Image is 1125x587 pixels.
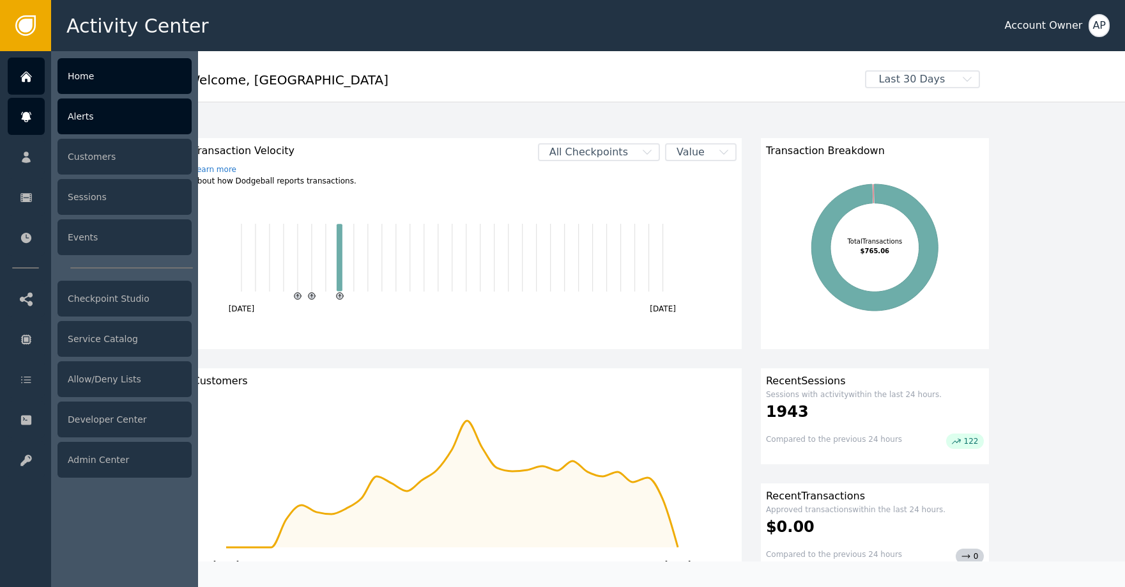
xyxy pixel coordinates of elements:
[8,361,192,398] a: Allow/Deny Lists
[57,402,192,437] div: Developer Center
[665,143,737,161] button: Value
[57,361,192,397] div: Allow/Deny Lists
[188,70,856,98] div: Welcome , [GEOGRAPHIC_DATA]
[57,179,192,215] div: Sessions
[665,560,691,569] text: [DATE]
[766,489,984,504] div: Recent Transactions
[766,434,902,449] div: Compared to the previous 24 hours
[8,280,192,317] a: Checkpoint Studio
[650,304,676,313] text: [DATE]
[57,281,192,317] div: Checkpoint Studio
[846,238,902,245] tspan: Total Transactions
[57,219,192,255] div: Events
[856,70,989,88] button: Last 30 Days
[57,139,192,175] div: Customers
[964,435,979,448] span: 122
[766,143,885,159] span: Transaction Breakdown
[766,504,984,515] div: Approved transactions within the last 24 hours.
[666,145,715,160] span: Value
[228,304,254,313] text: [DATE]
[8,320,192,357] a: Service Catalog
[8,441,192,478] a: Admin Center
[193,164,356,175] a: Learn more
[766,549,902,564] div: Compared to the previous 24 hours
[1004,18,1082,33] div: Account Owner
[766,389,984,400] div: Sessions with activity within the last 24 hours.
[8,58,192,95] a: Home
[337,224,342,291] rect: Transaction2025-09-07
[8,98,192,135] a: Alerts
[1089,14,1110,37] button: AP
[866,72,958,87] span: Last 30 Days
[8,178,192,215] a: Sessions
[8,219,192,256] a: Events
[8,138,192,175] a: Customers
[57,321,192,357] div: Service Catalog
[538,143,660,161] button: All Checkpoints
[766,373,984,389] div: Recent Sessions
[766,515,984,538] div: $0.00
[193,373,737,389] div: Customers
[193,164,356,187] div: about how Dodgeball reports transactions.
[860,247,889,254] tspan: $765.06
[213,560,239,569] text: [DATE]
[8,401,192,438] a: Developer Center
[57,98,192,134] div: Alerts
[766,400,984,423] div: 1943
[57,58,192,94] div: Home
[974,550,979,563] span: 0
[66,12,209,40] span: Activity Center
[539,145,638,160] span: All Checkpoints
[193,143,356,159] span: Transaction Velocity
[57,442,192,478] div: Admin Center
